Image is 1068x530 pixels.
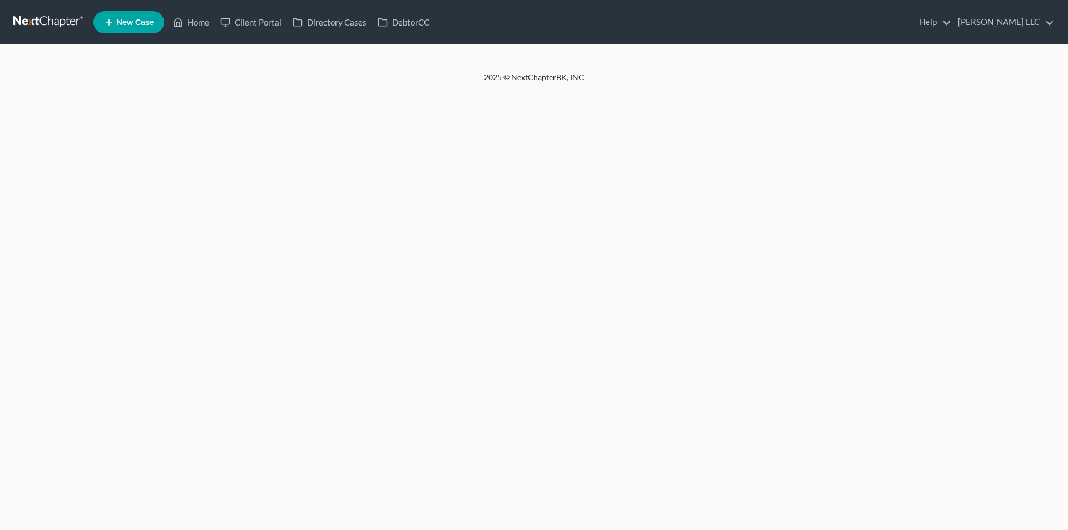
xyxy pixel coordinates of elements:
[93,11,164,33] new-legal-case-button: New Case
[287,12,372,32] a: Directory Cases
[167,12,215,32] a: Home
[952,12,1054,32] a: [PERSON_NAME] LLC
[217,72,851,92] div: 2025 © NextChapterBK, INC
[215,12,287,32] a: Client Portal
[372,12,435,32] a: DebtorCC
[914,12,951,32] a: Help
